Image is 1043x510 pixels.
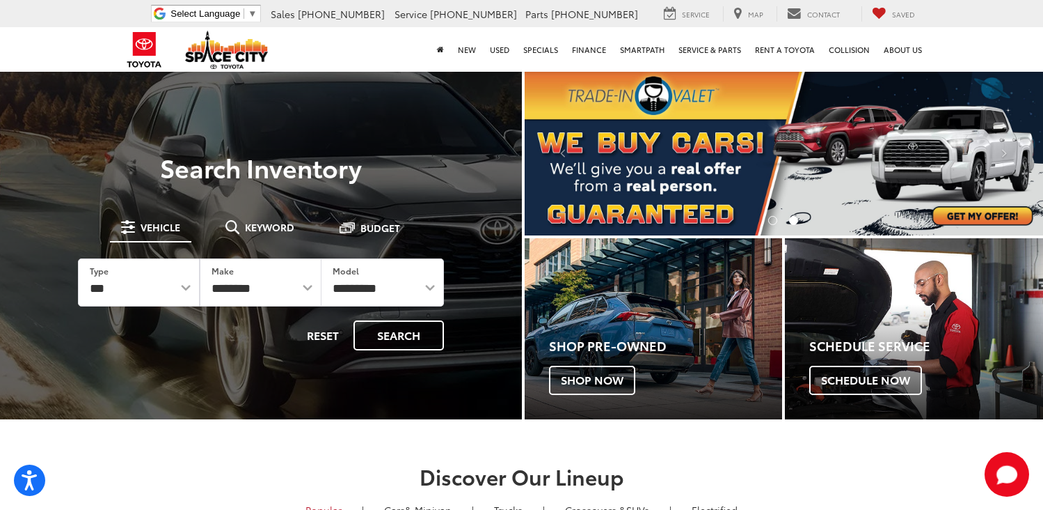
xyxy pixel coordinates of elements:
button: Toggle Chat Window [985,452,1029,497]
a: Used [483,27,516,72]
a: Shop Pre-Owned Shop Now [525,238,783,419]
h2: Discover Our Lineup [31,465,1012,488]
span: Contact [807,9,840,20]
a: Select Language​ [170,8,257,19]
span: Vehicle [141,222,180,232]
img: Space City Toyota [185,31,269,69]
label: Type [90,265,109,277]
a: New [451,27,483,72]
a: Schedule Service Schedule Now [785,238,1043,419]
button: Click to view previous picture. [525,98,603,208]
span: Keyword [245,222,294,232]
span: [PHONE_NUMBER] [551,7,638,21]
a: My Saved Vehicles [861,6,925,22]
a: Service & Parts [671,27,748,72]
img: Toyota [118,27,170,72]
a: Collision [822,27,877,72]
a: Specials [516,27,565,72]
h4: Schedule Service [809,339,1043,353]
span: Service [682,9,710,20]
a: Map [723,6,774,22]
span: Shop Now [549,366,635,395]
label: Model [333,265,359,277]
li: Go to slide number 2. [789,216,798,225]
span: Schedule Now [809,366,922,395]
span: ▼ [248,8,257,19]
span: Map [748,9,763,20]
span: Select Language [170,8,240,19]
span: Service [395,7,427,21]
span: Saved [892,9,915,20]
a: About Us [877,27,929,72]
label: Make [212,265,234,277]
a: Rent a Toyota [748,27,822,72]
a: Contact [777,6,850,22]
button: Search [353,320,444,350]
h3: Search Inventory [58,153,463,181]
a: Finance [565,27,613,72]
li: Go to slide number 1. [768,216,777,225]
span: [PHONE_NUMBER] [298,7,385,21]
span: Sales [271,7,295,21]
span: Parts [525,7,548,21]
button: Reset [295,320,351,350]
a: Service [653,6,720,22]
a: Home [430,27,451,72]
span: Budget [360,223,400,233]
a: SmartPath [613,27,671,72]
div: Toyota [785,238,1043,419]
button: Click to view next picture. [965,98,1043,208]
h4: Shop Pre-Owned [549,339,783,353]
div: Toyota [525,238,783,419]
svg: Start Chat [985,452,1029,497]
span: [PHONE_NUMBER] [430,7,517,21]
